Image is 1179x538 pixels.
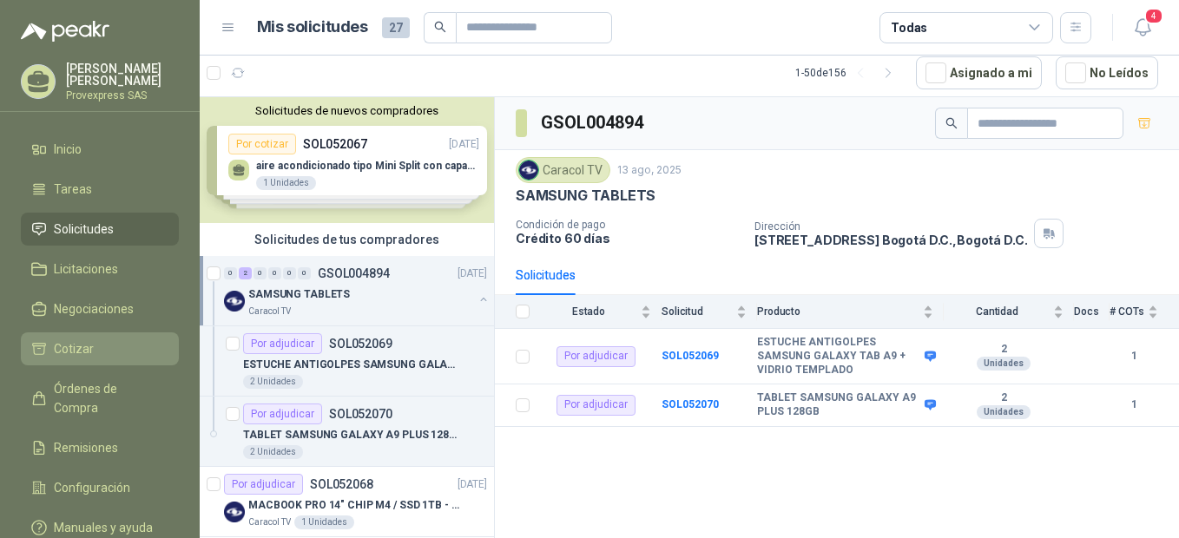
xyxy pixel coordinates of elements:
[66,62,179,87] p: [PERSON_NAME] [PERSON_NAME]
[1110,397,1158,413] b: 1
[54,220,114,239] span: Solicitudes
[21,213,179,246] a: Solicitudes
[516,219,741,231] p: Condición de pago
[310,478,373,490] p: SOL052068
[54,379,162,417] span: Órdenes de Compra
[795,59,902,87] div: 1 - 50 de 156
[757,391,920,418] b: TABLET SAMSUNG GALAXY A9 PLUS 128GB
[243,357,459,373] p: ESTUCHE ANTIGOLPES SAMSUNG GALAXY TAB A9 + VIDRIO TEMPLADO
[516,187,655,205] p: SAMSUNG TABLETS
[54,438,118,457] span: Remisiones
[21,431,179,464] a: Remisiones
[54,478,130,497] span: Configuración
[54,259,118,279] span: Licitaciones
[54,518,153,537] span: Manuales y ayuda
[516,231,741,246] p: Crédito 60 días
[757,305,919,318] span: Producto
[1110,305,1144,318] span: # COTs
[540,295,662,329] th: Estado
[1127,12,1158,43] button: 4
[224,267,237,279] div: 0
[977,405,1031,419] div: Unidades
[243,375,303,389] div: 2 Unidades
[248,515,291,529] p: Caracol TV
[944,295,1074,329] th: Cantidad
[1110,295,1179,329] th: # COTs
[1144,8,1163,24] span: 4
[944,343,1064,357] b: 2
[944,391,1064,405] b: 2
[298,267,311,279] div: 0
[207,104,487,117] button: Solicitudes de nuevos compradores
[268,267,281,279] div: 0
[757,336,920,377] b: ESTUCHE ANTIGOLPES SAMSUNG GALAXY TAB A9 + VIDRIO TEMPLADO
[243,445,303,459] div: 2 Unidades
[662,398,719,410] a: SOL052070
[540,305,637,318] span: Estado
[516,157,610,183] div: Caracol TV
[329,408,392,420] p: SOL052070
[617,162,682,179] p: 13 ago, 2025
[458,476,487,493] p: [DATE]
[541,109,646,136] h3: GSOL004894
[248,497,464,514] p: MACBOOK PRO 14" CHIP M4 / SSD 1TB - 24 GB RAM
[21,133,179,166] a: Inicio
[754,233,1027,247] p: [STREET_ADDRESS] Bogotá D.C. , Bogotá D.C.
[224,263,491,318] a: 0 2 0 0 0 0 GSOL004894[DATE] Company LogoSAMSUNG TABLETSCaracol TV
[54,140,82,159] span: Inicio
[21,253,179,285] a: Licitaciones
[200,326,494,397] a: Por adjudicarSOL052069ESTUCHE ANTIGOLPES SAMSUNG GALAXY TAB A9 + VIDRIO TEMPLADO2 Unidades
[557,346,636,367] div: Por adjudicar
[21,21,109,42] img: Logo peakr
[54,180,92,199] span: Tareas
[434,21,446,33] span: search
[662,305,733,318] span: Solicitud
[243,403,322,424] div: Por adjudicar
[248,305,291,318] p: Caracol TV
[519,161,538,180] img: Company Logo
[294,515,354,529] div: 1 Unidades
[224,291,245,312] img: Company Logo
[1056,56,1158,89] button: No Leídos
[239,267,252,279] div: 2
[754,220,1027,233] p: Dirección
[945,117,958,129] span: search
[458,266,487,282] p: [DATE]
[916,56,1042,89] button: Asignado a mi
[977,357,1031,371] div: Unidades
[944,305,1050,318] span: Cantidad
[891,18,927,37] div: Todas
[1110,348,1158,364] b: 1
[200,467,494,537] a: Por adjudicarSOL052068[DATE] Company LogoMACBOOK PRO 14" CHIP M4 / SSD 1TB - 24 GB RAMCaracol TV1...
[21,292,179,325] a: Negociaciones
[254,267,267,279] div: 0
[54,339,94,358] span: Cotizar
[662,295,757,329] th: Solicitud
[757,295,944,329] th: Producto
[200,397,494,467] a: Por adjudicarSOL052070TABLET SAMSUNG GALAXY A9 PLUS 128GB2 Unidades
[557,395,636,416] div: Por adjudicar
[248,286,350,303] p: SAMSUNG TABLETS
[200,223,494,256] div: Solicitudes de tus compradores
[1074,295,1110,329] th: Docs
[21,173,179,206] a: Tareas
[66,90,179,101] p: Provexpress SAS
[516,266,576,285] div: Solicitudes
[329,338,392,350] p: SOL052069
[318,267,390,279] p: GSOL004894
[54,299,134,318] span: Negociaciones
[21,372,179,424] a: Órdenes de Compra
[283,267,296,279] div: 0
[243,427,459,443] p: TABLET SAMSUNG GALAXY A9 PLUS 128GB
[243,333,322,354] div: Por adjudicar
[257,15,368,40] h1: Mis solicitudes
[224,502,245,522] img: Company Logo
[382,17,410,38] span: 27
[200,97,494,223] div: Solicitudes de nuevos compradoresPor cotizarSOL052067[DATE] aire acondicionado tipo Mini Split co...
[21,471,179,504] a: Configuración
[21,332,179,365] a: Cotizar
[224,474,303,495] div: Por adjudicar
[662,350,719,362] a: SOL052069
